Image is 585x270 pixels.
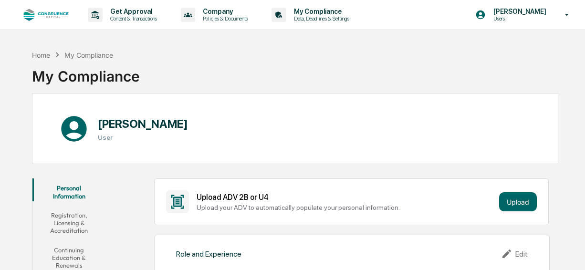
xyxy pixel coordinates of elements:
p: Data, Deadlines & Settings [286,15,354,22]
p: Policies & Documents [195,15,252,22]
button: Personal Information [32,178,105,206]
div: My Compliance [32,60,140,85]
h1: [PERSON_NAME] [98,117,188,131]
button: Registration, Licensing & Accreditation [32,206,105,240]
div: Upload ADV 2B or U4 [197,193,495,202]
div: Role and Experience [176,249,241,259]
img: logo [23,9,69,21]
div: My Compliance [64,51,113,59]
p: My Compliance [286,8,354,15]
p: Content & Transactions [103,15,162,22]
p: [PERSON_NAME] [486,8,551,15]
div: Home [32,51,50,59]
h3: User [98,134,188,141]
div: Upload your ADV to automatically populate your personal information. [197,204,495,211]
div: Edit [501,248,528,260]
p: Users [486,15,551,22]
p: Get Approval [103,8,162,15]
button: Upload [499,192,537,211]
p: Company [195,8,252,15]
